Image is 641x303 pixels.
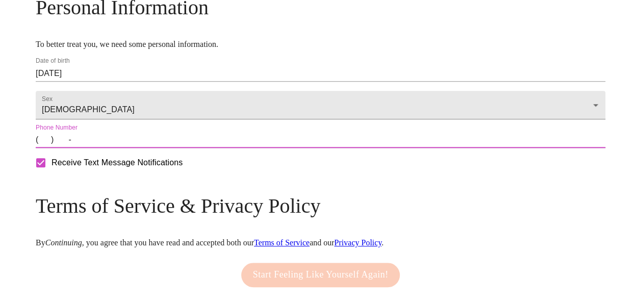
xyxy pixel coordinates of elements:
p: By , you agree that you have read and accepted both our and our . [36,238,605,247]
span: Receive Text Message Notifications [52,157,183,169]
a: Privacy Policy [334,238,381,247]
div: [DEMOGRAPHIC_DATA] [36,91,605,119]
p: To better treat you, we need some personal information. [36,40,605,49]
a: Terms of Service [254,238,310,247]
em: Continuing [45,238,82,247]
h3: Terms of Service & Privacy Policy [36,194,605,218]
label: Date of birth [36,58,70,64]
label: Phone Number [36,124,78,131]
